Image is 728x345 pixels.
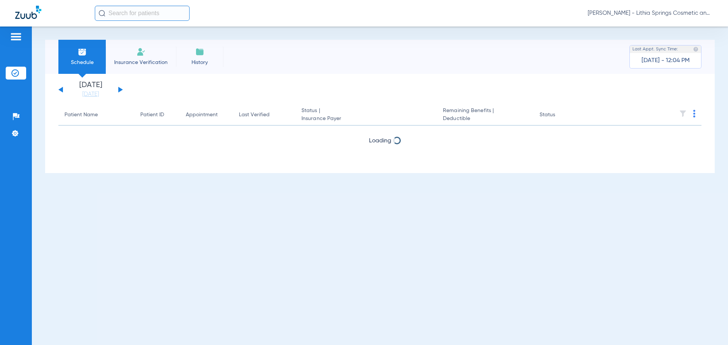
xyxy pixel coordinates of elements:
div: Last Verified [239,111,289,119]
span: [PERSON_NAME] - Lithia Springs Cosmetic and Family Dentistry [588,9,713,17]
img: last sync help info [693,47,698,52]
div: Patient Name [64,111,98,119]
img: filter.svg [679,110,687,117]
div: Patient ID [140,111,174,119]
div: Appointment [186,111,218,119]
span: Insurance Verification [111,59,170,66]
img: Manual Insurance Verification [136,47,146,56]
span: History [182,59,218,66]
a: [DATE] [68,91,113,98]
img: History [195,47,204,56]
span: [DATE] - 12:04 PM [642,57,690,64]
img: group-dot-blue.svg [693,110,695,117]
span: Last Appt. Sync Time: [632,45,678,53]
div: Last Verified [239,111,270,119]
img: Zuub Logo [15,6,41,19]
th: Status [533,105,585,126]
span: Deductible [443,115,527,123]
img: Schedule [78,47,87,56]
div: Patient ID [140,111,164,119]
th: Remaining Benefits | [437,105,533,126]
span: Loading [369,138,391,144]
div: Appointment [186,111,227,119]
li: [DATE] [68,81,113,98]
img: Search Icon [99,10,105,17]
div: Patient Name [64,111,128,119]
span: Insurance Payer [301,115,431,123]
th: Status | [295,105,437,126]
img: hamburger-icon [10,32,22,41]
span: Schedule [64,59,100,66]
input: Search for patients [95,6,190,21]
